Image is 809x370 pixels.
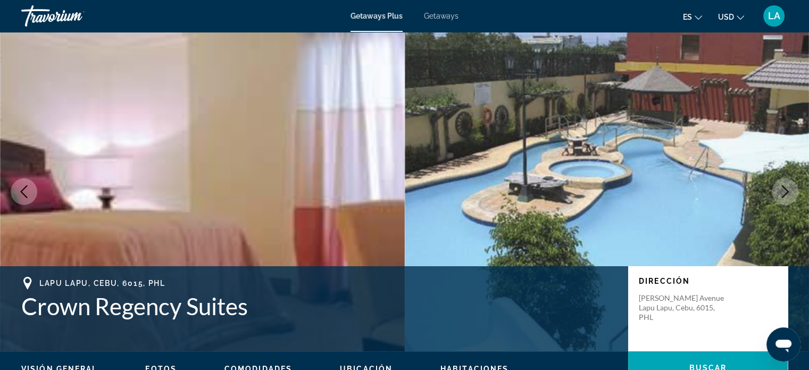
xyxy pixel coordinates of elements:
button: Next image [772,178,798,205]
span: es [683,13,692,21]
h1: Crown Regency Suites [21,292,618,320]
a: Travorium [21,2,128,30]
button: Change currency [718,9,744,24]
span: LA [768,11,780,21]
a: Getaways [424,12,458,20]
p: [PERSON_NAME] Avenue Lapu Lapu, Cebu, 6015, PHL [639,293,724,322]
iframe: Botón para iniciar la ventana de mensajería [766,327,800,361]
button: Previous image [11,178,37,205]
a: Getaways Plus [351,12,403,20]
button: Change language [683,9,702,24]
span: USD [718,13,734,21]
span: Lapu Lapu, Cebu, 6015, PHL [39,279,165,287]
button: User Menu [760,5,788,27]
p: Dirección [639,277,777,285]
